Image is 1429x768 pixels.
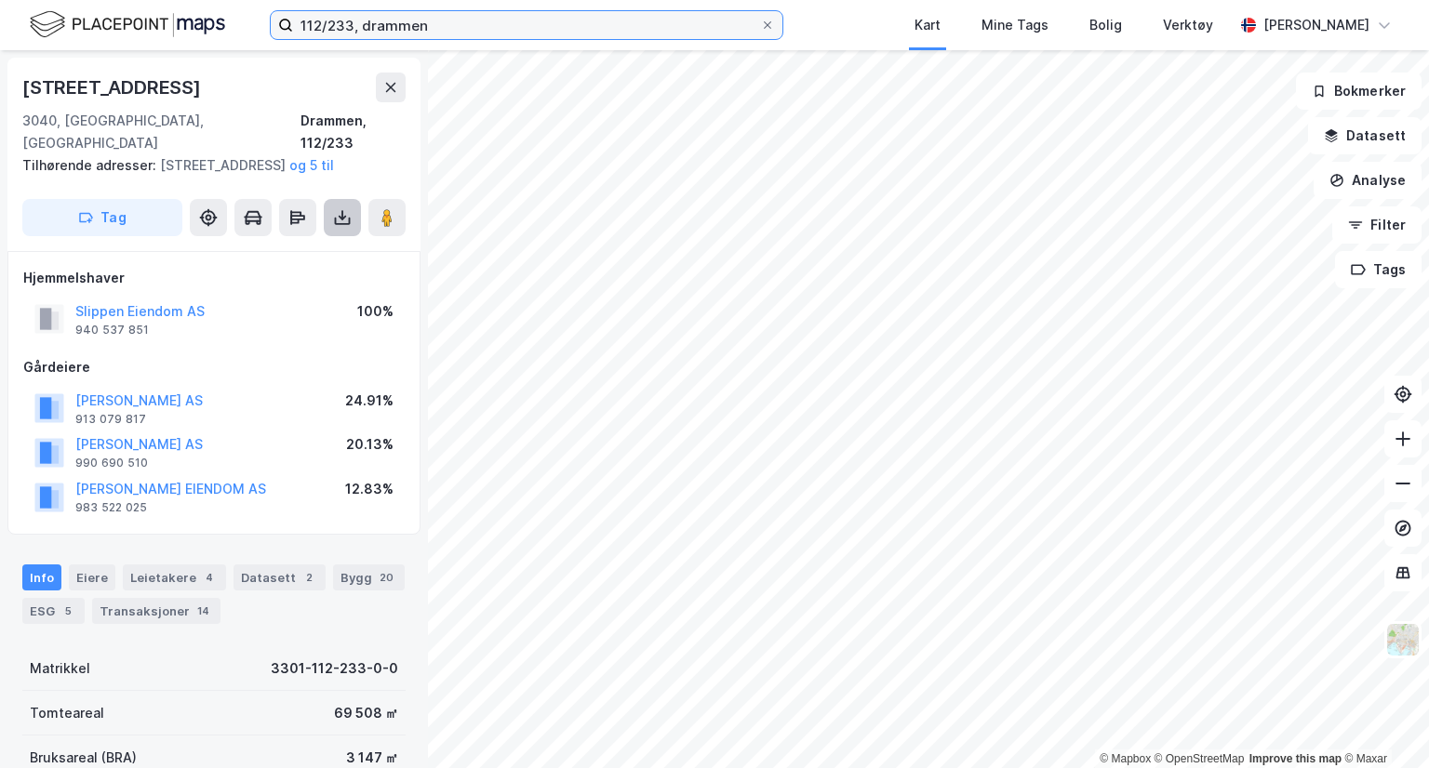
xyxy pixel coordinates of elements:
div: 5 [59,602,77,620]
div: Kontrollprogram for chat [1336,679,1429,768]
input: Søk på adresse, matrikkel, gårdeiere, leietakere eller personer [293,11,760,39]
button: Filter [1332,206,1422,244]
div: 3040, [GEOGRAPHIC_DATA], [GEOGRAPHIC_DATA] [22,110,300,154]
img: Z [1385,622,1421,657]
div: Gårdeiere [23,356,405,378]
button: Datasett [1308,117,1422,154]
div: 2 [300,568,318,587]
button: Tags [1335,251,1422,288]
div: Eiere [69,564,115,590]
div: Tomteareal [30,702,104,724]
div: 3301-112-233-0-0 [271,657,398,680]
img: logo.f888ab2527a4732fd821a326f86c7f29.svg [30,8,225,41]
div: Mine Tags [982,14,1048,36]
a: OpenStreetMap [1155,752,1245,765]
div: Datasett [234,564,326,590]
div: 69 508 ㎡ [334,702,398,724]
div: 12.83% [345,478,394,500]
div: 4 [200,568,219,587]
div: Transaksjoner [92,598,220,624]
div: Verktøy [1163,14,1213,36]
div: 983 522 025 [75,500,147,515]
div: Drammen, 112/233 [300,110,406,154]
div: Bygg [333,564,405,590]
a: Improve this map [1249,752,1342,765]
div: ESG [22,598,85,624]
div: Hjemmelshaver [23,267,405,289]
div: Info [22,564,61,590]
div: Leietakere [123,564,226,590]
div: [STREET_ADDRESS] [22,73,205,102]
div: 990 690 510 [75,456,148,470]
div: [PERSON_NAME] [1263,14,1369,36]
div: Kart [915,14,941,36]
div: Matrikkel [30,657,90,680]
div: Bolig [1089,14,1122,36]
div: 100% [357,300,394,323]
div: 20 [376,568,397,587]
a: Mapbox [1100,752,1151,765]
div: 24.91% [345,390,394,412]
button: Tag [22,199,182,236]
button: Analyse [1314,162,1422,199]
button: Bokmerker [1296,73,1422,110]
div: 20.13% [346,433,394,456]
div: 14 [194,602,213,620]
span: Tilhørende adresser: [22,157,160,173]
div: [STREET_ADDRESS] [22,154,391,177]
div: 940 537 851 [75,323,149,338]
iframe: Chat Widget [1336,679,1429,768]
div: 913 079 817 [75,412,146,427]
